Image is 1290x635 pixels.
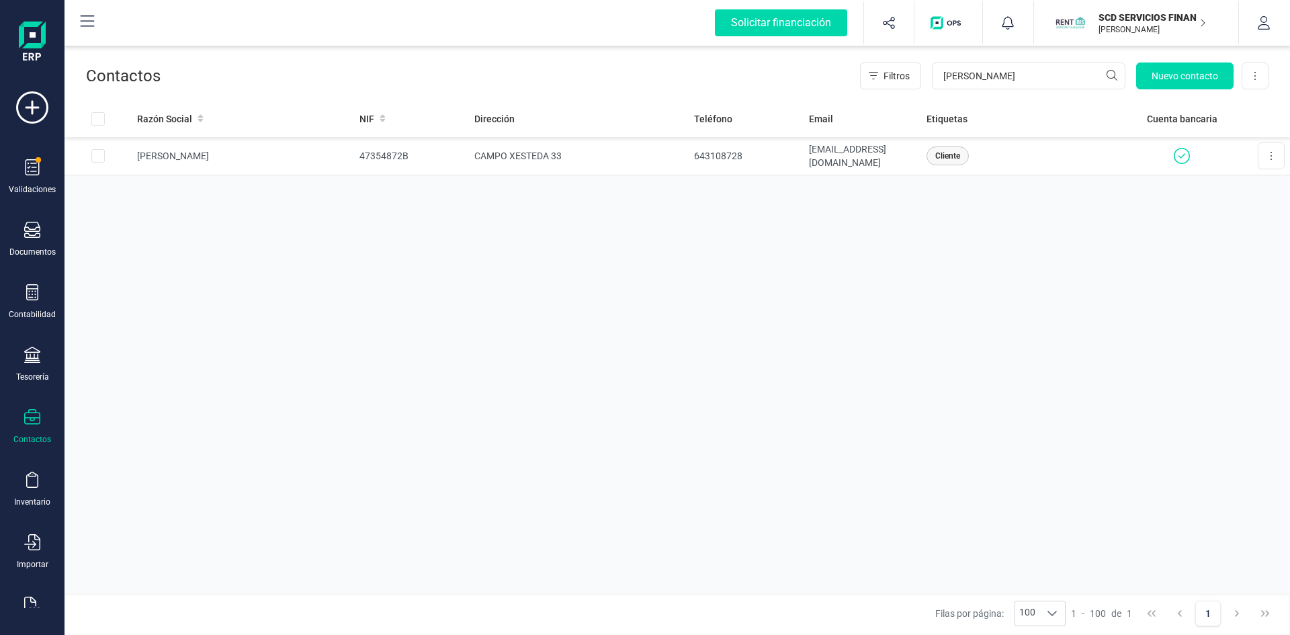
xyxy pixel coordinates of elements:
[1136,62,1234,89] button: Nuevo contacto
[86,65,161,87] p: Contactos
[1071,607,1132,620] div: -
[1099,11,1206,24] p: SCD SERVICIOS FINANCIEROS SL
[9,184,56,195] div: Validaciones
[91,149,105,163] div: Row Selected 4491151c-6df9-45c0-a423-ccfdd537637f
[16,372,49,382] div: Tesorería
[1050,1,1222,44] button: SCSCD SERVICIOS FINANCIEROS SL[PERSON_NAME]
[14,497,50,507] div: Inventario
[935,150,960,162] span: Cliente
[1015,601,1039,626] span: 100
[931,16,966,30] img: Logo de OPS
[9,247,56,257] div: Documentos
[474,112,515,126] span: Dirección
[689,137,804,175] td: 643108728
[132,137,354,175] td: [PERSON_NAME]
[860,62,921,89] button: Filtros
[1071,607,1076,620] span: 1
[1139,601,1164,626] button: First Page
[1099,24,1206,35] p: [PERSON_NAME]
[694,112,732,126] span: Teléfono
[1152,69,1218,83] span: Nuevo contacto
[469,137,689,175] td: CAMPO XESTEDA 33
[17,559,48,570] div: Importar
[1224,601,1250,626] button: Next Page
[1167,601,1193,626] button: Previous Page
[1056,8,1085,38] img: SC
[809,112,833,126] span: Email
[91,112,105,126] div: All items unselected
[1147,112,1217,126] span: Cuenta bancaria
[1195,601,1221,626] button: Page 1
[804,137,921,175] td: [EMAIL_ADDRESS][DOMAIN_NAME]
[884,69,910,83] span: Filtros
[1252,601,1278,626] button: Last Page
[13,434,51,445] div: Contactos
[1127,607,1132,620] span: 1
[935,601,1066,626] div: Filas por página:
[932,62,1125,89] input: Buscar contacto
[359,112,374,126] span: NIF
[922,1,974,44] button: Logo de OPS
[1090,607,1106,620] span: 100
[354,137,469,175] td: 47354872B
[1111,607,1121,620] span: de
[19,22,46,65] img: Logo Finanedi
[927,112,967,126] span: Etiquetas
[9,309,56,320] div: Contabilidad
[715,9,847,36] div: Solicitar financiación
[699,1,863,44] button: Solicitar financiación
[137,112,192,126] span: Razón Social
